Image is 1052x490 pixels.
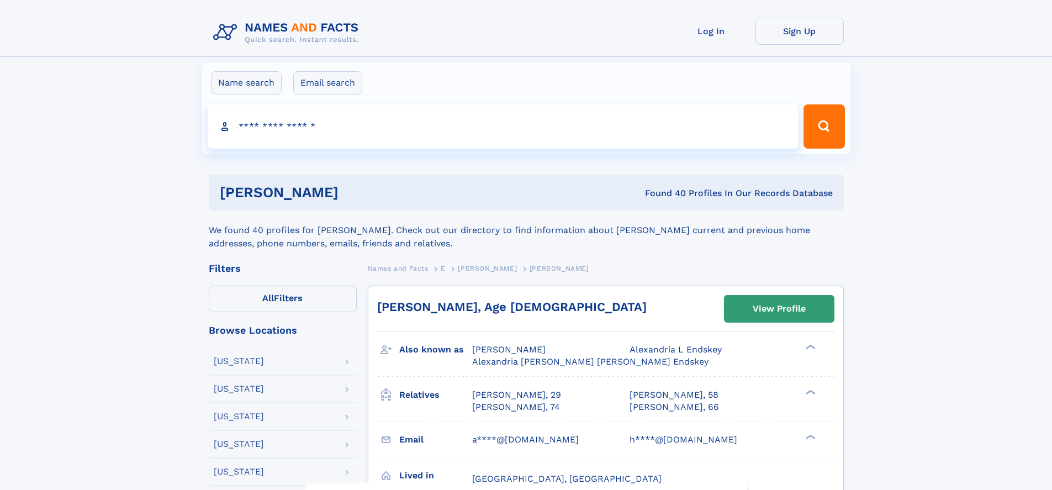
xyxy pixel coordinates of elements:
[441,265,446,272] span: E
[803,344,816,351] div: ❯
[441,261,446,275] a: E
[399,466,472,485] h3: Lived in
[472,389,561,401] a: [PERSON_NAME], 29
[630,344,722,355] span: Alexandria L Endskey
[220,186,492,199] h1: [PERSON_NAME]
[208,104,799,149] input: search input
[368,261,429,275] a: Names and Facts
[472,401,560,413] a: [PERSON_NAME], 74
[377,300,647,314] a: [PERSON_NAME], Age [DEMOGRAPHIC_DATA]
[803,104,844,149] button: Search Button
[472,344,546,355] span: [PERSON_NAME]
[803,388,816,396] div: ❯
[458,261,517,275] a: [PERSON_NAME]
[293,71,362,94] label: Email search
[753,296,806,322] div: View Profile
[472,356,709,367] span: Alexandria [PERSON_NAME] [PERSON_NAME] Endskey
[214,440,264,449] div: [US_STATE]
[209,286,357,312] label: Filters
[667,18,755,45] a: Log In
[214,467,264,476] div: [US_STATE]
[209,264,357,273] div: Filters
[211,71,282,94] label: Name search
[209,210,844,250] div: We found 40 profiles for [PERSON_NAME]. Check out our directory to find information about [PERSON...
[209,18,368,48] img: Logo Names and Facts
[803,433,816,440] div: ❯
[725,296,834,322] a: View Profile
[262,293,274,303] span: All
[630,401,719,413] a: [PERSON_NAME], 66
[630,389,718,401] a: [PERSON_NAME], 58
[491,187,833,199] div: Found 40 Profiles In Our Records Database
[214,412,264,421] div: [US_STATE]
[399,386,472,404] h3: Relatives
[458,265,517,272] span: [PERSON_NAME]
[399,340,472,359] h3: Also known as
[530,265,589,272] span: [PERSON_NAME]
[755,18,844,45] a: Sign Up
[209,325,357,335] div: Browse Locations
[214,357,264,366] div: [US_STATE]
[399,430,472,449] h3: Email
[472,473,662,484] span: [GEOGRAPHIC_DATA], [GEOGRAPHIC_DATA]
[214,384,264,393] div: [US_STATE]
